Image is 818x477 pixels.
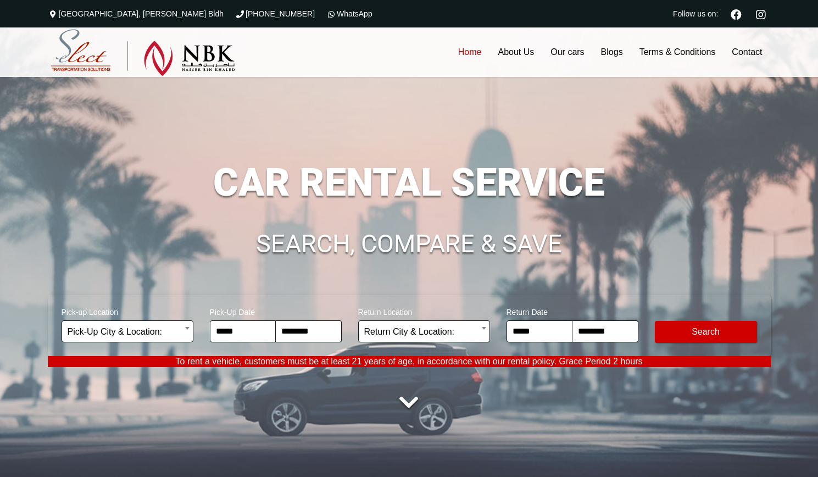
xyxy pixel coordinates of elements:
span: Return City & Location: [358,320,490,342]
a: [PHONE_NUMBER] [235,9,315,18]
a: Terms & Conditions [631,27,724,77]
a: Our cars [542,27,592,77]
span: Pick-Up City & Location: [68,321,187,343]
span: Pick-Up City & Location: [62,320,193,342]
a: Instagram [752,8,771,20]
span: Return Location [358,301,490,320]
span: Return City & Location: [364,321,484,343]
span: Pick-up Location [62,301,193,320]
a: Home [450,27,490,77]
a: Contact [724,27,770,77]
a: About Us [489,27,542,77]
a: Blogs [593,27,631,77]
h1: SEARCH, COMPARE & SAVE [48,231,771,257]
span: Return Date [507,301,638,320]
img: Select Rent a Car [51,29,235,76]
a: WhatsApp [326,9,372,18]
h1: CAR RENTAL SERVICE [48,163,771,202]
p: To rent a vehicle, customers must be at least 21 years of age, in accordance with our rental poli... [48,356,771,367]
span: Pick-Up Date [210,301,342,320]
a: Facebook [726,8,746,20]
button: Modify Search [655,321,757,343]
